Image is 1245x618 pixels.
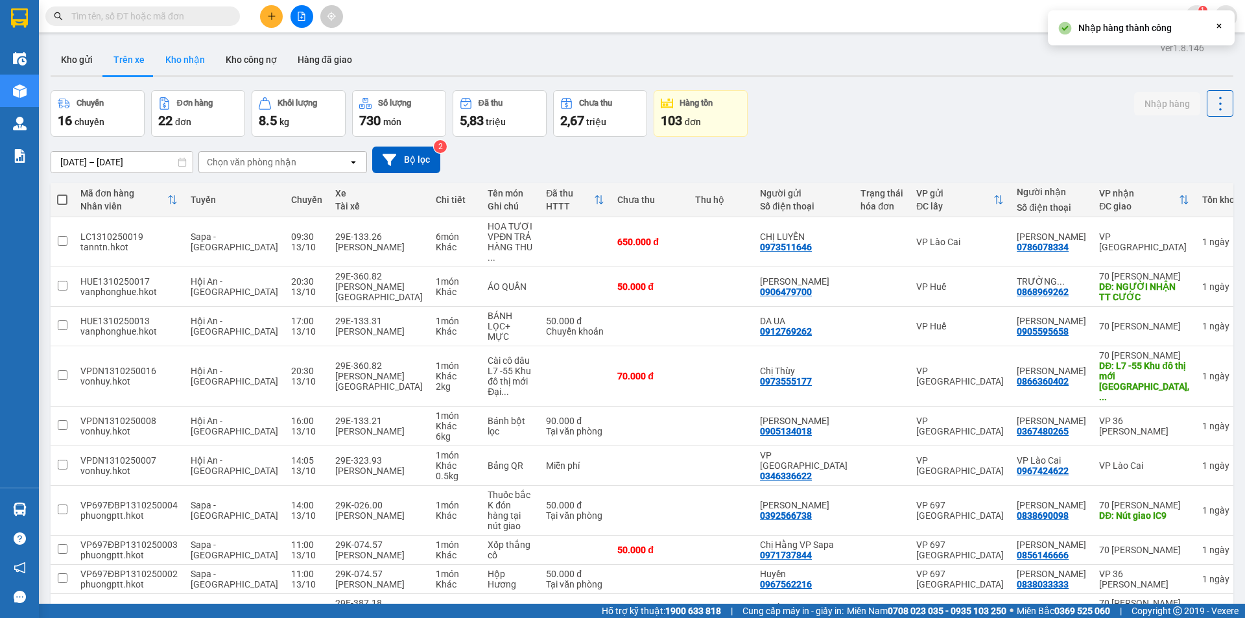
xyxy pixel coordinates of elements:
div: [PERSON_NAME] [335,550,423,560]
span: | [731,604,733,618]
div: Đặng Nguyên Khánh [760,416,848,426]
th: Toggle SortBy [1093,183,1196,217]
span: 730 [359,113,381,128]
span: ... [501,386,509,397]
div: 1 [1202,371,1235,381]
div: 0868969262 [1017,287,1069,297]
span: | [1120,604,1122,618]
div: vonhuy.hkot [80,426,178,436]
div: Chuyển khoản [546,326,604,337]
div: VP697ĐBP1310250003 [80,540,178,550]
th: Toggle SortBy [74,183,184,217]
div: 13/10 [291,326,322,337]
span: ... [1057,276,1065,287]
div: Tại văn phòng [546,510,604,521]
span: htbinh.hkot [1113,8,1185,24]
div: 11:00 [291,540,322,550]
div: [PERSON_NAME] [335,466,423,476]
div: Số lượng [378,99,411,108]
div: ĐC lấy [916,201,993,211]
div: [PERSON_NAME] [335,242,423,252]
div: 70 [PERSON_NAME] [1099,350,1189,361]
div: Tại văn phòng [546,579,604,589]
div: 29E-133.26 [335,232,423,242]
button: Kho công nợ [215,44,287,75]
button: Trên xe [103,44,155,75]
div: phuongptt.hkot [80,550,178,560]
div: Người gửi [760,188,848,198]
span: Miền Nam [847,604,1006,618]
div: Bảng QR [488,460,533,471]
span: chuyến [75,117,104,127]
button: aim [320,5,343,28]
div: Chi tiết [436,195,475,205]
div: VP 36 [PERSON_NAME] [1099,416,1189,436]
div: Thu hộ [695,195,747,205]
div: 13/10 [291,466,322,476]
sup: 2 [434,140,447,153]
span: 8.5 [259,113,277,128]
div: 29K-074.57 [335,540,423,550]
div: Khối lượng [278,99,317,108]
div: 90.000 đ [546,416,604,426]
div: Chưa thu [617,195,682,205]
span: 103 [661,113,682,128]
div: VPDN1310250016 [80,366,178,376]
div: Khác [436,287,475,297]
div: 29E-360.82 [335,271,423,281]
div: 650.000 đ [617,237,682,247]
div: HTTT [546,201,594,211]
span: plus [267,12,276,21]
div: Trạng thái [860,188,903,198]
div: 1 món [436,316,475,326]
div: Nhập hàng thành công [1078,21,1172,35]
strong: 1900 633 818 [665,606,721,616]
div: 1 món [436,361,475,371]
span: Sapa - [GEOGRAPHIC_DATA] [191,500,278,521]
div: Tên món [488,188,533,198]
span: 1 [1200,6,1205,15]
span: ngày [1209,237,1229,247]
span: message [14,591,26,603]
div: Hộp Hương [488,569,533,589]
div: HUE1210250132 [80,603,178,613]
div: 0967562216 [760,579,812,589]
div: 20:30 [291,276,322,287]
div: 50.000 đ [546,500,604,510]
div: 0856146666 [1017,550,1069,560]
span: ... [488,252,495,263]
div: VP gửi [916,188,993,198]
button: Kho gửi [51,44,103,75]
div: VP697ĐBP1310250002 [80,569,178,579]
div: 0392566738 [760,510,812,521]
input: Select a date range. [51,152,193,172]
span: Sapa - [GEOGRAPHIC_DATA] [191,232,278,252]
div: 0346336622 [760,471,812,481]
div: VPDN1310250008 [80,416,178,426]
span: 16 [58,113,72,128]
button: Hàng tồn103đơn [654,90,748,137]
div: 1 [1202,321,1235,331]
div: VP [GEOGRAPHIC_DATA] [916,455,1004,476]
div: Khác [436,242,475,252]
div: 50.000 đ [546,569,604,579]
div: 0967424622 [1017,466,1069,476]
div: 14:00 [291,500,322,510]
button: Bộ lọc [372,147,440,173]
span: 5,83 [460,113,484,128]
div: 29E-133.21 [335,416,423,426]
span: Sapa - [GEOGRAPHIC_DATA] [191,569,278,589]
div: VP [GEOGRAPHIC_DATA] [1099,232,1189,252]
div: 17:00 [291,316,322,326]
div: Chị Ánh [760,603,848,613]
span: Cung cấp máy in - giấy in: [742,604,844,618]
span: ngày [1209,545,1229,555]
div: 29E-360.82 [335,361,423,371]
div: VP 697 [GEOGRAPHIC_DATA] [916,500,1004,521]
div: 13/10 [291,242,322,252]
div: phuongptt.hkot [80,579,178,589]
div: VP 697 [GEOGRAPHIC_DATA] [916,540,1004,560]
div: HUE1310250013 [80,316,178,326]
span: ... [1099,392,1107,402]
div: 16:00 [291,416,322,426]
